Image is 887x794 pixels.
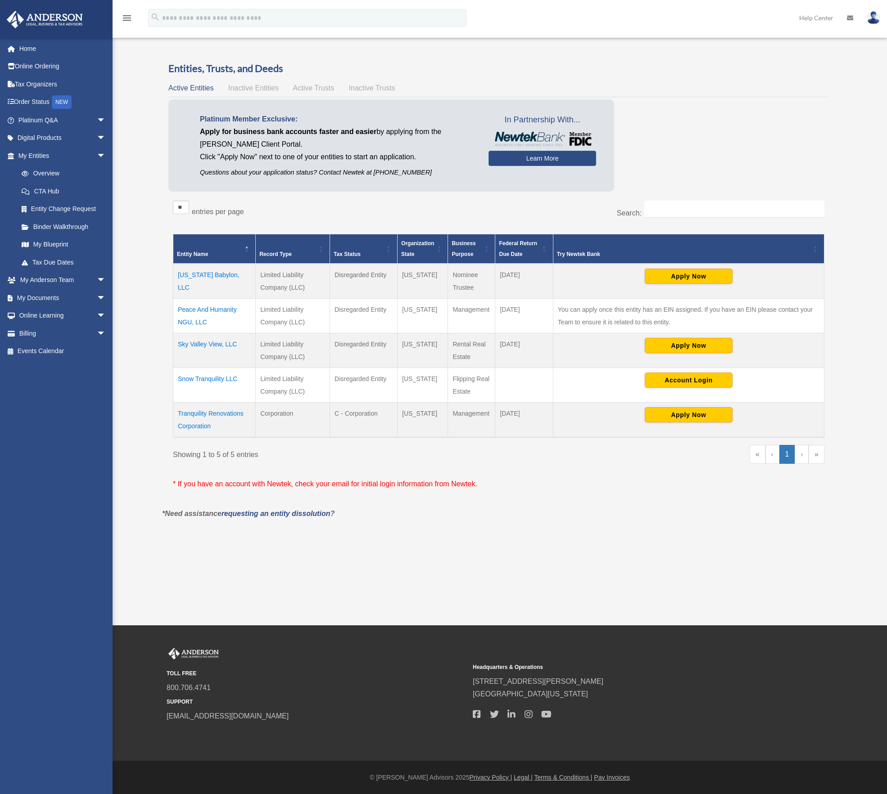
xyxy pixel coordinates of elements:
a: Billingarrow_drop_down [6,324,119,342]
span: Entity Name [177,251,208,257]
div: Try Newtek Bank [557,249,810,260]
a: Last [809,445,824,464]
label: entries per page [192,208,244,215]
td: Limited Liability Company (LLC) [256,298,330,333]
img: User Pic [867,11,880,24]
span: Active Entities [168,84,213,92]
td: Disregarded Entity [330,298,398,333]
a: Legal | [514,774,533,781]
td: [DATE] [495,333,553,368]
a: Platinum Q&Aarrow_drop_down [6,111,119,129]
span: arrow_drop_down [97,289,115,307]
span: Inactive Entities [228,84,279,92]
td: Disregarded Entity [330,264,398,299]
div: Showing 1 to 5 of 5 entries [173,445,492,461]
a: requesting an entity dissolution [222,510,330,517]
span: In Partnership With... [489,113,596,127]
p: Questions about your application status? Contact Newtek at [PHONE_NUMBER] [200,167,475,178]
td: Snow Tranquility LLC [173,368,256,402]
a: Account Login [645,376,733,383]
td: [US_STATE] [398,402,448,437]
button: Apply Now [645,269,733,284]
span: arrow_drop_down [97,324,115,343]
p: Platinum Member Exclusive: [200,113,475,126]
div: NEW [52,95,72,109]
a: Order StatusNEW [6,93,119,112]
h3: Entities, Trusts, and Deeds [168,62,829,76]
td: Tranquility Renovations Corporation [173,402,256,437]
span: arrow_drop_down [97,129,115,148]
a: Binder Walkthrough [13,218,115,236]
a: Online Ordering [6,58,119,76]
span: Tax Status [334,251,361,257]
th: Tax Status: Activate to sort [330,234,398,264]
td: Disregarded Entity [330,368,398,402]
th: Federal Return Due Date: Activate to sort [495,234,553,264]
a: [GEOGRAPHIC_DATA][US_STATE] [473,690,588,698]
a: My Anderson Teamarrow_drop_down [6,271,119,289]
a: Privacy Policy | [470,774,512,781]
a: 1 [779,445,795,464]
img: NewtekBankLogoSM.png [493,132,592,146]
td: Disregarded Entity [330,333,398,368]
a: My Documentsarrow_drop_down [6,289,119,307]
td: You can apply once this entity has an EIN assigned. If you have an EIN please contact your Team t... [553,298,824,333]
img: Anderson Advisors Platinum Portal [167,648,221,659]
a: CTA Hub [13,182,115,200]
td: [US_STATE] [398,298,448,333]
div: © [PERSON_NAME] Advisors 2025 [113,772,887,783]
a: Tax Due Dates [13,253,115,271]
span: Federal Return Due Date [499,240,537,257]
td: Nominee Trustee [448,264,495,299]
a: Online Learningarrow_drop_down [6,307,119,325]
i: menu [122,13,132,23]
span: Business Purpose [452,240,475,257]
a: My Entitiesarrow_drop_down [6,147,115,165]
span: arrow_drop_down [97,147,115,165]
td: [DATE] [495,264,553,299]
span: arrow_drop_down [97,307,115,325]
td: [US_STATE] [398,264,448,299]
a: 800.706.4741 [167,684,211,691]
td: Rental Real Estate [448,333,495,368]
td: Limited Liability Company (LLC) [256,333,330,368]
td: Management [448,402,495,437]
span: Record Type [259,251,292,257]
th: Record Type: Activate to sort [256,234,330,264]
td: Corporation [256,402,330,437]
a: Next [795,445,809,464]
span: arrow_drop_down [97,111,115,130]
a: Overview [13,165,110,183]
td: [DATE] [495,298,553,333]
button: Apply Now [645,407,733,422]
span: Organization State [401,240,434,257]
em: *Need assistance ? [162,510,335,517]
a: Terms & Conditions | [534,774,593,781]
td: Peace And Humanity NGU, LLC [173,298,256,333]
span: Inactive Trusts [349,84,395,92]
p: * If you have an account with Newtek, check your email for initial login information from Newtek. [173,478,824,490]
a: Previous [765,445,779,464]
i: search [150,12,160,22]
small: Headquarters & Operations [473,663,773,672]
button: Account Login [645,372,733,388]
a: Pay Invoices [594,774,629,781]
span: Apply for business bank accounts faster and easier [200,128,376,135]
th: Business Purpose: Activate to sort [448,234,495,264]
a: Tax Organizers [6,75,119,93]
a: First [750,445,765,464]
small: TOLL FREE [167,669,466,678]
td: [DATE] [495,402,553,437]
th: Entity Name: Activate to invert sorting [173,234,256,264]
td: Limited Liability Company (LLC) [256,264,330,299]
td: Limited Liability Company (LLC) [256,368,330,402]
td: [US_STATE] Babylon, LLC [173,264,256,299]
td: [US_STATE] [398,368,448,402]
button: Apply Now [645,338,733,353]
label: Search: [617,209,642,217]
a: Learn More [489,151,596,166]
td: Management [448,298,495,333]
th: Organization State: Activate to sort [398,234,448,264]
a: [STREET_ADDRESS][PERSON_NAME] [473,677,603,685]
